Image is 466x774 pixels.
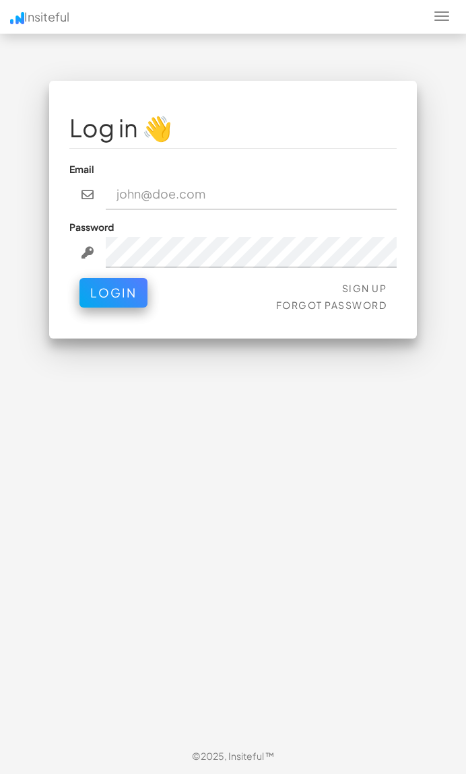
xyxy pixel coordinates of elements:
a: Forgot Password [276,299,387,311]
img: icon.png [10,12,24,24]
h1: Log in 👋 [69,114,397,141]
label: Email [69,162,94,176]
input: john@doe.com [106,179,397,210]
button: Login [79,278,147,308]
a: Sign Up [342,282,387,294]
label: Password [69,220,114,234]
